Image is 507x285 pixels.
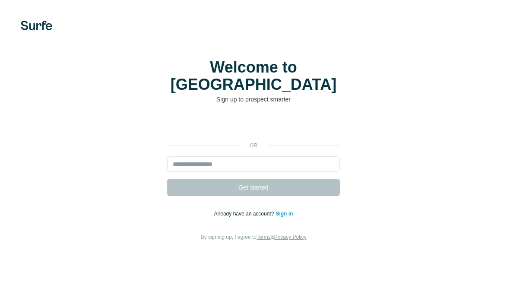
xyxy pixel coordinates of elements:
[167,95,340,104] p: Sign up to prospect smarter
[240,142,267,149] p: or
[163,117,344,136] iframe: Sign in with Google Button
[276,211,293,217] a: Sign in
[274,234,307,240] a: Privacy Policy
[257,234,271,240] a: Terms
[201,234,307,240] span: By signing up, I agree to &
[21,21,52,30] img: Surfe's logo
[214,211,276,217] span: Already have an account?
[167,59,340,93] h1: Welcome to [GEOGRAPHIC_DATA]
